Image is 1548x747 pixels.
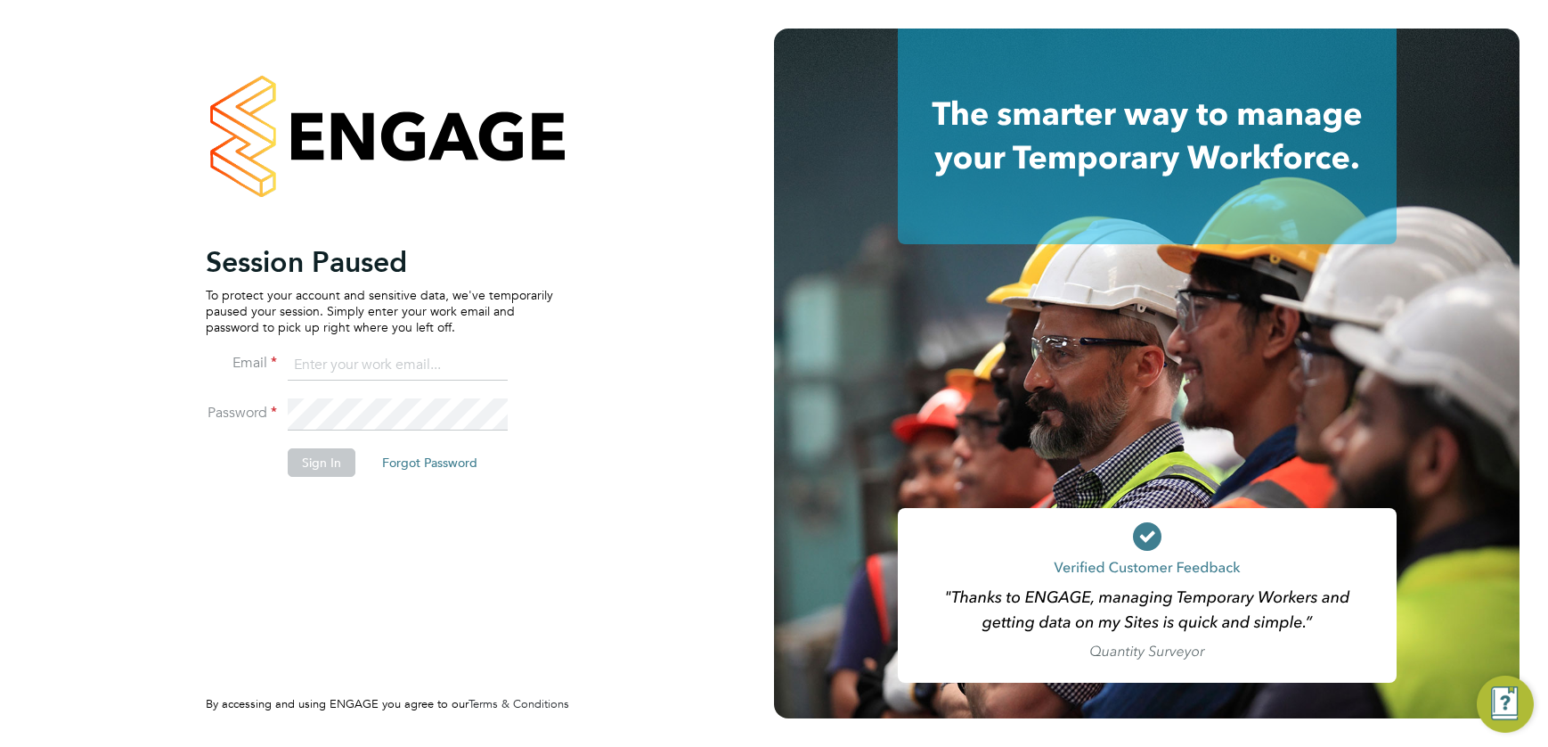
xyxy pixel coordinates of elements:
a: Terms & Conditions [468,696,569,711]
input: Enter your work email... [288,349,508,382]
p: To protect your account and sensitive data, we've temporarily paused your session. Simply enter y... [206,287,553,336]
span: By accessing and using ENGAGE you agree to our [206,696,569,711]
button: Forgot Password [368,448,492,477]
h2: Session Paused [206,244,553,280]
label: Email [206,354,277,373]
button: Engage Resource Center [1477,676,1534,733]
label: Password [206,404,277,423]
button: Sign In [288,448,355,477]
